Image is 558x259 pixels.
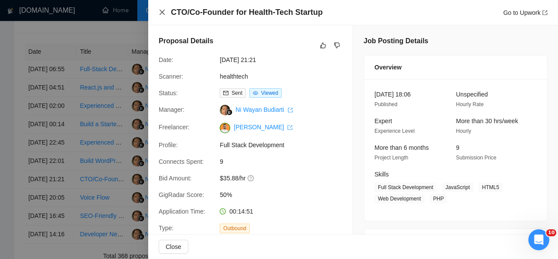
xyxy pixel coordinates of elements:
[479,183,503,192] span: HTML5
[235,106,293,113] a: Ni Wayan Budiarti export
[159,9,166,16] span: close
[253,90,258,96] span: eye
[223,90,228,96] span: mail
[229,208,253,215] span: 00:14:51
[456,101,483,107] span: Hourly Rate
[220,190,350,200] span: 50%
[166,242,181,252] span: Close
[220,123,230,133] img: c1NLmzrk-0pBZjOo1nLSJnOz0itNHKTdmMHAt8VIsLFzaWqqsJDJtcFyV3OYvrqgu3
[159,208,205,215] span: Application Time:
[374,171,389,178] span: Skills
[364,36,428,46] h5: Job Posting Details
[334,42,340,49] span: dislike
[374,155,408,161] span: Project Length
[171,7,323,18] h4: CTO/Co-Founder for Health-Tech Startup
[542,10,548,15] span: export
[456,117,518,124] span: More than 30 hrs/week
[430,194,448,204] span: PHP
[503,9,548,16] a: Go to Upworkexport
[159,142,178,148] span: Profile:
[374,144,429,151] span: More than 6 months
[159,9,166,16] button: Close
[374,229,537,252] div: Client Details
[159,240,188,254] button: Close
[456,128,471,134] span: Hourly
[220,140,350,150] span: Full Stack Development
[374,117,392,124] span: Expert
[456,91,488,98] span: Unspecified
[159,158,204,165] span: Connects Spent:
[220,224,250,233] span: Outbound
[288,107,293,113] span: export
[374,91,411,98] span: [DATE] 18:06
[159,124,190,131] span: Freelancer:
[159,175,192,182] span: Bid Amount:
[159,56,173,63] span: Date:
[528,229,549,250] iframe: Intercom live chat
[374,194,425,204] span: Web Development
[318,40,328,51] button: like
[226,109,232,115] img: gigradar-bm.png
[261,90,278,96] span: Viewed
[546,229,556,236] span: 10
[220,73,248,80] a: healthtech
[220,157,350,166] span: 9
[234,124,293,131] a: [PERSON_NAME] export
[374,183,437,192] span: Full Stack Development
[159,224,174,231] span: Type:
[374,62,401,72] span: Overview
[332,40,342,51] button: dislike
[159,106,184,113] span: Manager:
[287,125,293,130] span: export
[248,175,255,182] span: question-circle
[231,90,242,96] span: Sent
[159,90,178,97] span: Status:
[220,55,350,65] span: [DATE] 21:21
[374,101,398,107] span: Published
[159,73,183,80] span: Scanner:
[456,155,497,161] span: Submission Price
[220,208,226,214] span: clock-circle
[456,144,459,151] span: 9
[159,36,213,46] h5: Proposal Details
[374,128,415,134] span: Experience Level
[320,42,326,49] span: like
[159,191,204,198] span: GigRadar Score:
[220,173,350,183] span: $35.88/hr
[442,183,473,192] span: JavaScript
